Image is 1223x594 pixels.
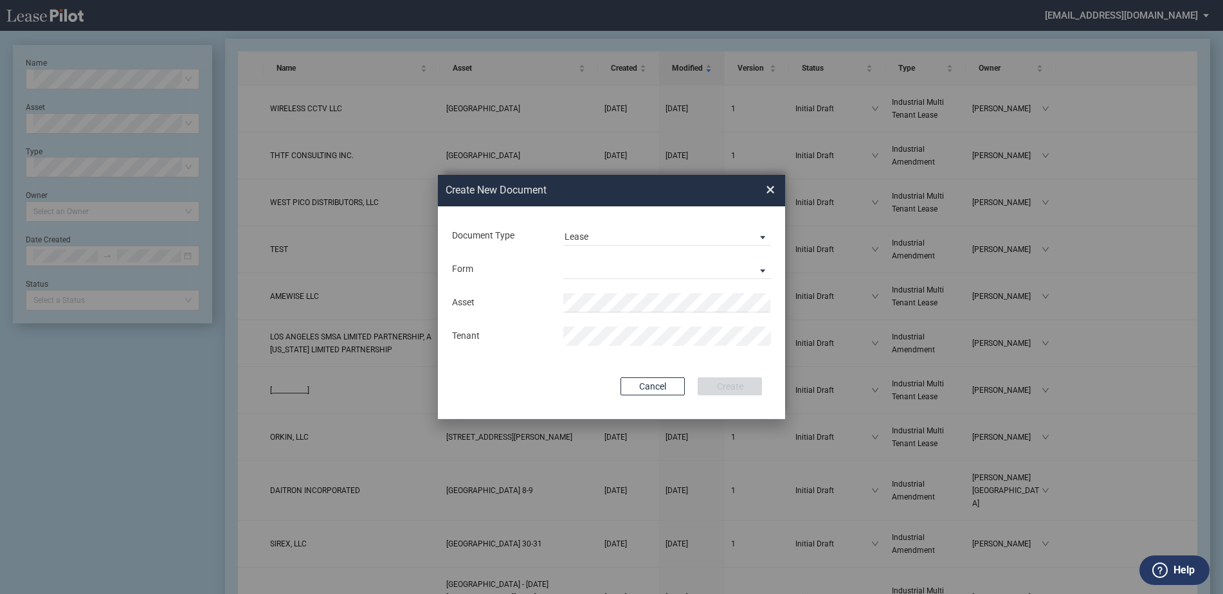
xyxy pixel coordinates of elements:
[444,230,556,242] div: Document Type
[444,263,556,276] div: Form
[446,183,720,197] h2: Create New Document
[698,377,762,395] button: Create
[565,231,588,242] div: Lease
[563,226,771,246] md-select: Document Type: Lease
[444,330,556,343] div: Tenant
[438,175,785,419] md-dialog: Create New ...
[563,260,771,279] md-select: Lease Form
[621,377,685,395] button: Cancel
[1173,562,1195,579] label: Help
[766,180,775,201] span: ×
[444,296,556,309] div: Asset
